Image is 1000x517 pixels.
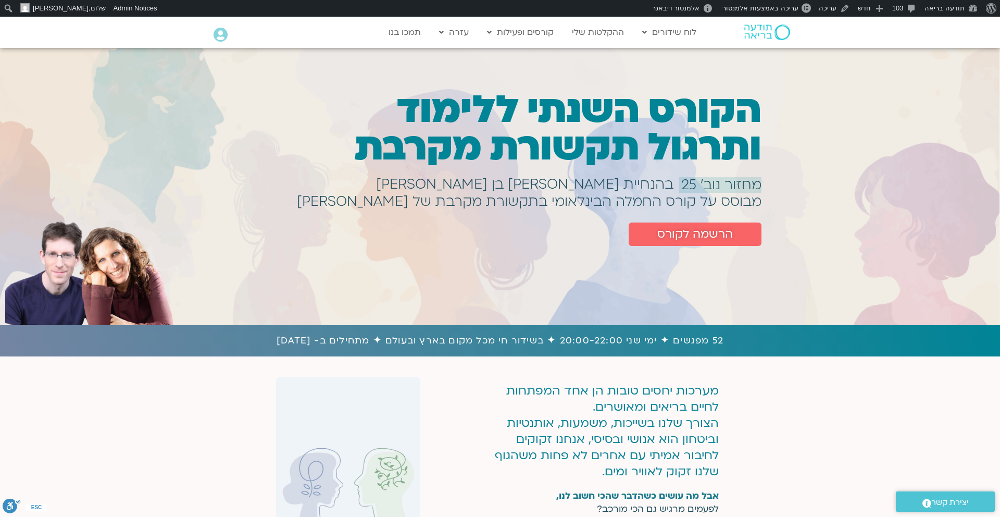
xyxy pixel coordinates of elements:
span: עריכה באמצעות אלמנטור [722,4,798,12]
h1: הקורס השנתי ללימוד ותרגול תקשורת מקרבת [265,91,761,166]
h1: מבוסס על קורס החמלה הבינלאומי בתקשורת מקרבת של [PERSON_NAME] [297,200,761,204]
span: יצירת קשר [931,496,969,510]
span: מחזור נוב׳ 25 [681,177,761,193]
span: [PERSON_NAME] [33,4,89,12]
p: מערכות יחסים טובות הן אחד המפתחות לחיים בריאים ומאושרים. הצורך שלנו בשייכות, משמעות, אותנטיות ובי... [491,383,719,479]
h1: 52 מפגשים ✦ ימי שני 20:00-22:00 ✦ בשידור חי מכל מקום בארץ ובעולם ✦ מתחילים ב- [DATE] [5,333,995,349]
a: מחזור נוב׳ 25 [679,177,761,193]
a: עזרה [434,22,474,42]
a: הרשמה לקורס [629,223,761,246]
a: ההקלטות שלי [567,22,629,42]
a: תמכו בנו [383,22,426,42]
a: קורסים ופעילות [482,22,559,42]
h1: בהנחיית [PERSON_NAME] בן [PERSON_NAME] [376,182,673,187]
span: הרשמה לקורס [657,228,733,241]
strong: אבל מה עושים כשהדבר שהכי חשוב לנו, [556,490,719,502]
img: תודעה בריאה [744,24,790,40]
a: לוח שידורים [637,22,702,42]
a: יצירת קשר [896,491,995,512]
